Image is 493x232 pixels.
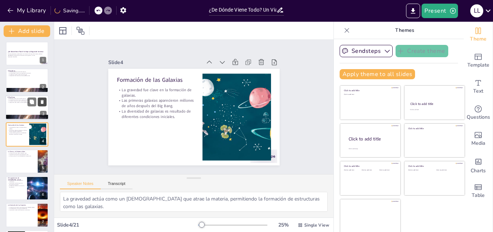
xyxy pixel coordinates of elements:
[396,45,448,57] button: Create theme
[8,150,36,152] p: La Tierra y el Sistema Solar
[464,48,493,74] div: Add ready made slides
[349,148,394,150] div: Click to add body
[209,5,276,15] input: Insert title
[40,191,46,198] div: 6
[473,87,483,95] span: Text
[60,192,328,212] textarea: La gravedad actúa como un [DEMOGRAPHIC_DATA] que atrae la materia, permitiendo la formación de es...
[76,26,85,35] span: Position
[344,94,396,96] div: Click to add text
[4,25,50,37] button: Add slide
[8,96,47,98] p: El Big Bang
[27,97,36,106] button: Duplicate Slide
[8,102,47,103] p: La expansión del universo continúa [DATE] en día.
[8,204,36,206] p: La Evolución de las Especies
[8,152,36,154] p: La Tierra se formó a partir de polvo y gas.
[8,177,25,181] p: El Surgimiento de [GEOGRAPHIC_DATA]
[5,95,49,120] div: 3
[40,57,46,63] div: 1
[8,207,36,208] p: La teoría de la evolución fue propuesta por [PERSON_NAME].
[467,113,490,121] span: Questions
[471,167,486,175] span: Charts
[101,181,133,189] button: Transcript
[54,7,85,14] div: Saving......
[117,87,194,98] p: La gravedad fue clave en la formación de galaxias.
[470,4,483,17] div: l l
[471,139,485,147] span: Media
[8,69,46,72] p: El Big Bang
[8,210,36,211] p: La evolución implica ramificaciones y extinciones.
[8,99,47,101] p: La singularidad inicial fue una explosión de energía.
[464,126,493,152] div: Add images, graphics, shapes or video
[117,76,194,84] p: Formación de las Galaxias
[340,69,415,79] button: Apply theme to all slides
[8,154,36,155] p: La existencia de agua es esencial para la vida.
[40,111,47,117] div: 3
[472,191,485,199] span: Table
[406,4,420,18] button: Export to PowerPoint
[8,101,47,102] p: La materia se formó a partir de la energía.
[8,51,43,52] strong: ¿De Dónde Viene Todo? Un Viaje al Origen del Universo
[40,138,46,144] div: 4
[464,100,493,126] div: Get real-time input from your audience
[8,130,27,132] p: Las primeras galaxias aparecieron millones de años después del Big Bang.
[8,56,46,58] p: Generated with [URL]
[408,127,460,130] div: Click to add title
[470,4,483,18] button: l l
[8,185,25,188] p: La selección natural es un motor de la evolución.
[353,22,457,39] p: Themes
[117,109,194,119] p: La diversidad de galaxias es resultado de diferentes condiciones iniciales.
[40,219,46,225] div: 7
[40,84,46,90] div: 2
[467,61,489,69] span: Template
[8,208,36,210] p: La variabilidad es clave para la adaptación.
[6,68,48,92] div: 2
[8,72,46,74] p: La singularidad inicial fue una explosión de energía.
[8,54,46,56] p: En esta presentación, exploraremos los misterios del origen del universo, desde el [GEOGRAPHIC_DA...
[8,132,27,135] p: La diversidad de galaxias es resultado de diferentes condiciones iniciales.
[8,98,47,99] p: El Big Bang marca el inicio del universo.
[8,71,46,72] p: El Big Bang marca el inicio del universo.
[57,222,198,228] div: Slide 4 / 21
[5,5,49,16] button: My Library
[6,42,48,66] div: 1
[379,169,396,171] div: Click to add text
[108,59,202,66] div: Slide 4
[57,25,69,37] div: Layout
[344,89,396,92] div: Click to add title
[6,203,48,227] div: 7
[408,165,460,168] div: Click to add title
[340,45,393,57] button: Sendsteps
[8,124,27,126] p: Formación de las Galaxias
[8,155,36,157] p: La Tierra está en la zona habitable del sistema solar.
[410,109,458,111] div: Click to add text
[470,35,487,43] span: Theme
[117,98,194,109] p: Las primeras galaxias aparecieron millones de años después del Big Bang.
[6,176,48,200] div: 6
[6,122,48,146] div: 4
[464,152,493,178] div: Add charts and graphs
[8,74,46,75] p: La materia se formó a partir de la energía.
[8,75,46,76] p: La expansión del universo continúa [DATE] en día.
[275,222,292,228] div: 25 %
[38,97,47,106] button: Delete Slide
[8,127,27,130] p: La gravedad fue clave en la formación de galaxias.
[422,4,458,18] button: Present
[304,222,329,228] span: Single View
[8,182,25,185] p: La evolución ha dado lugar a la diversidad de especies.
[344,165,396,168] div: Click to add title
[60,181,101,189] button: Speaker Notes
[40,165,46,171] div: 5
[344,169,360,171] div: Click to add text
[349,136,395,142] div: Click to add title
[464,74,493,100] div: Add text boxes
[464,178,493,204] div: Add a table
[362,169,378,171] div: Click to add text
[436,169,459,171] div: Click to add text
[408,169,431,171] div: Click to add text
[464,22,493,48] div: Change the overall theme
[410,102,458,106] div: Click to add title
[6,149,48,173] div: 5
[8,180,25,182] p: La vida comenzó con organismos unicelulares.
